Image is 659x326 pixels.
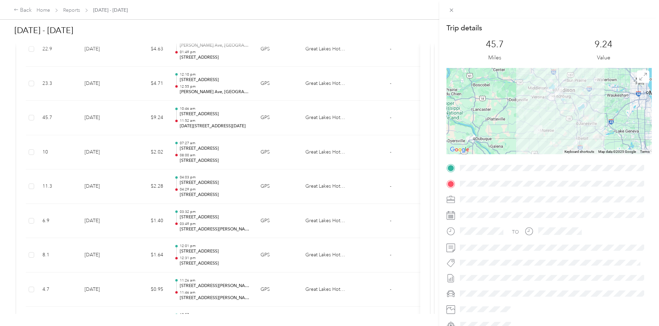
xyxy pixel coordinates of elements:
[620,287,659,326] iframe: Everlance-gr Chat Button Frame
[446,23,482,33] p: Trip details
[564,149,594,154] button: Keyboard shortcuts
[597,53,610,62] p: Value
[512,228,519,236] div: TO
[488,53,501,62] p: Miles
[640,150,650,154] a: Terms (opens in new tab)
[448,145,471,154] a: Open this area in Google Maps (opens a new window)
[448,145,471,154] img: Google
[594,39,612,50] p: 9.24
[598,150,636,154] span: Map data ©2025 Google
[486,39,504,50] p: 45.7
